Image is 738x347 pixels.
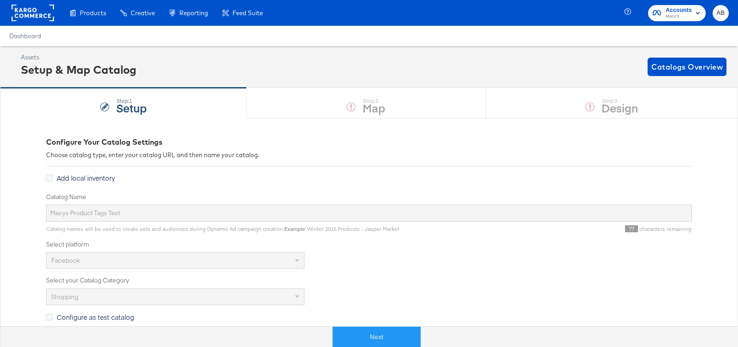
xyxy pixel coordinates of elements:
span: Reporting [179,9,208,17]
span: Shopping [51,293,78,301]
span: AB [716,8,725,18]
button: Catalogs Overview [648,58,726,76]
button: AccountsMacy's [648,5,706,21]
span: Configure as test catalog [57,312,134,322]
div: Step: 1 [116,98,147,104]
span: Add local inventory [57,173,115,182]
span: Feed Suite [232,9,263,17]
strong: Example [284,225,305,232]
span: Macy's [666,13,692,20]
span: Creative [131,9,155,17]
label: Select platform [46,240,692,249]
button: AB [713,5,729,21]
span: 77 [625,225,638,232]
div: characters remaining [399,225,692,233]
div: Configure Your Catalog Settings [46,137,692,147]
div: Assets [21,53,137,62]
span: Accounts [666,6,692,15]
div: Choose catalog type, enter your catalog URL and then name your catalog. [46,151,692,159]
label: Select your Catalog Category [46,276,692,285]
span: Products [80,9,106,17]
span: Facebook [51,256,80,265]
a: Dashboard [9,32,41,40]
input: Name your catalog e.g. My Dynamic Product Catalog [46,205,692,222]
span: Catalogs Overview [651,60,723,73]
strong: Setup [116,100,147,115]
span: Catalog names will be used to create sets and audiences during Dynamic Ad campaign creation. : Wi... [46,225,399,232]
div: Setup & Map Catalog [21,62,137,77]
label: Catalog Name [46,193,692,201]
